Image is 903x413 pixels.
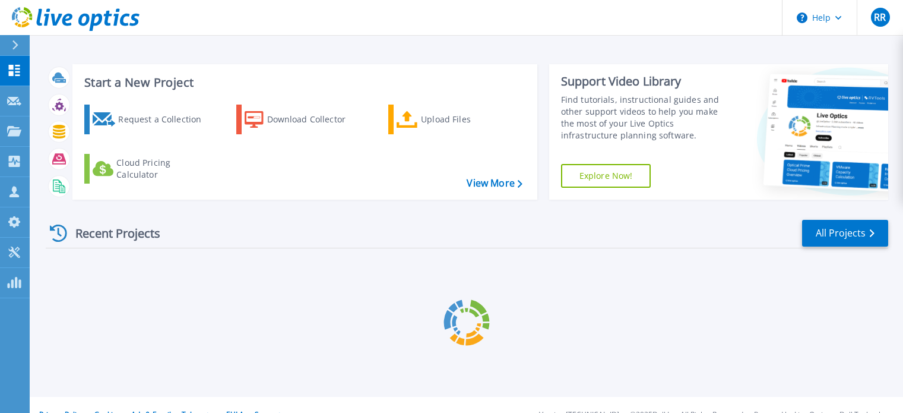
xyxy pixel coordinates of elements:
div: Recent Projects [46,219,176,248]
a: Cloud Pricing Calculator [84,154,217,184]
a: View More [467,178,522,189]
div: Upload Files [421,108,516,131]
a: Upload Files [388,105,521,134]
div: Find tutorials, instructional guides and other support videos to help you make the most of your L... [561,94,731,141]
h3: Start a New Project [84,76,522,89]
a: All Projects [802,220,888,247]
div: Request a Collection [118,108,213,131]
a: Request a Collection [84,105,217,134]
span: RR [874,12,886,22]
div: Cloud Pricing Calculator [116,157,211,181]
div: Download Collector [267,108,362,131]
a: Explore Now! [561,164,651,188]
div: Support Video Library [561,74,731,89]
a: Download Collector [236,105,369,134]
